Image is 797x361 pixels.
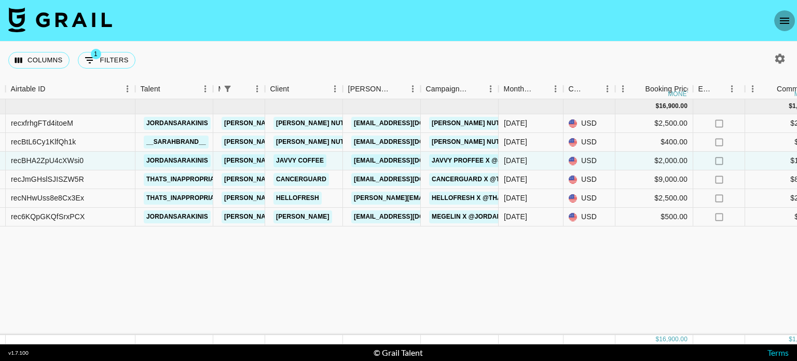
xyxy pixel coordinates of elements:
[120,81,135,97] button: Menu
[600,81,615,97] button: Menu
[144,117,211,130] a: jordansarakinis
[351,117,468,130] a: [EMAIL_ADDRESS][DOMAIN_NAME]
[8,7,112,32] img: Grail Talent
[222,210,444,223] a: [PERSON_NAME][EMAIL_ADDRESS][PERSON_NAME][DOMAIN_NAME]
[265,79,343,99] div: Client
[273,192,322,205] a: HelloFresh
[273,136,368,149] a: [PERSON_NAME] Nutrition
[645,79,691,99] div: Booking Price
[564,208,615,226] div: USD
[11,211,85,222] div: rec6KQpGKQfSrxPCX
[631,82,645,96] button: Sort
[774,10,795,31] button: open drawer
[343,79,421,99] div: Booker
[615,152,693,170] div: $2,000.00
[615,133,693,152] div: $400.00
[250,81,265,97] button: Menu
[564,133,615,152] div: USD
[504,211,527,222] div: Sep '25
[11,193,84,203] div: recNHwUss8e8Cx3Ex
[198,81,213,97] button: Menu
[374,347,423,358] div: © Grail Talent
[745,81,761,97] button: Menu
[144,173,225,186] a: thats_inappropriate
[391,82,405,96] button: Sort
[6,79,135,99] div: Airtable ID
[504,193,527,203] div: Sep '25
[615,81,631,97] button: Menu
[221,82,235,96] button: Show filters
[659,335,688,344] div: 16,900.00
[8,350,29,356] div: v 1.7.100
[569,79,585,99] div: Currency
[548,81,564,97] button: Menu
[615,170,693,189] div: $9,000.00
[11,79,46,99] div: Airtable ID
[789,335,792,344] div: $
[585,82,600,96] button: Sort
[429,154,562,167] a: Javvy Proffee x @jordansarakinis
[218,79,221,99] div: Manager
[222,173,444,186] a: [PERSON_NAME][EMAIL_ADDRESS][PERSON_NAME][DOMAIN_NAME]
[668,91,691,97] div: money
[429,117,620,130] a: [PERSON_NAME] Nutrition CreaTone x @jordansara
[724,81,740,97] button: Menu
[615,208,693,226] div: $500.00
[213,79,265,99] div: Manager
[429,192,567,205] a: HelloFresh x @thats_inappropriate
[659,102,688,111] div: 16,900.00
[429,173,574,186] a: Cancerguard x @thats_inappropriate
[91,49,101,59] span: 1
[351,173,468,186] a: [EMAIL_ADDRESS][DOMAIN_NAME]
[46,82,60,96] button: Sort
[351,136,468,149] a: [EMAIL_ADDRESS][DOMAIN_NAME]
[698,79,713,99] div: Expenses: Remove Commission?
[615,114,693,133] div: $2,500.00
[348,79,391,99] div: [PERSON_NAME]
[789,102,792,111] div: $
[235,82,250,96] button: Sort
[144,192,225,205] a: thats_inappropriate
[273,210,332,223] a: [PERSON_NAME]
[11,137,76,147] div: recBtL6Cy1KlfQh1k
[429,210,522,223] a: Megelin x @jordansara
[144,154,211,167] a: jordansarakinis
[405,81,421,97] button: Menu
[141,79,160,99] div: Talent
[270,79,290,99] div: Client
[351,210,468,223] a: [EMAIL_ADDRESS][DOMAIN_NAME]
[469,82,483,96] button: Sort
[11,174,84,184] div: recJmGHslSJISZW5R
[483,81,499,97] button: Menu
[144,210,211,223] a: jordansarakinis
[504,137,527,147] div: Sep '25
[222,154,444,167] a: [PERSON_NAME][EMAIL_ADDRESS][PERSON_NAME][DOMAIN_NAME]
[221,82,235,96] div: 1 active filter
[655,335,659,344] div: $
[160,82,175,96] button: Sort
[351,192,520,205] a: [PERSON_NAME][EMAIL_ADDRESS][DOMAIN_NAME]
[564,152,615,170] div: USD
[222,117,444,130] a: [PERSON_NAME][EMAIL_ADDRESS][PERSON_NAME][DOMAIN_NAME]
[222,136,444,149] a: [PERSON_NAME][EMAIL_ADDRESS][PERSON_NAME][DOMAIN_NAME]
[11,155,84,166] div: recBHA2ZpU4cXWsi0
[273,154,326,167] a: Javvy Coffee
[564,79,615,99] div: Currency
[713,82,727,96] button: Sort
[504,79,533,99] div: Month Due
[289,82,304,96] button: Sort
[426,79,469,99] div: Campaign (Type)
[767,347,789,357] a: Terms
[564,189,615,208] div: USD
[327,81,343,97] button: Menu
[504,155,527,166] div: Sep '25
[351,154,468,167] a: [EMAIL_ADDRESS][DOMAIN_NAME]
[762,82,777,96] button: Sort
[135,79,213,99] div: Talent
[615,189,693,208] div: $2,500.00
[693,79,745,99] div: Expenses: Remove Commission?
[504,174,527,184] div: Sep '25
[222,192,444,205] a: [PERSON_NAME][EMAIL_ADDRESS][PERSON_NAME][DOMAIN_NAME]
[8,52,70,69] button: Select columns
[564,170,615,189] div: USD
